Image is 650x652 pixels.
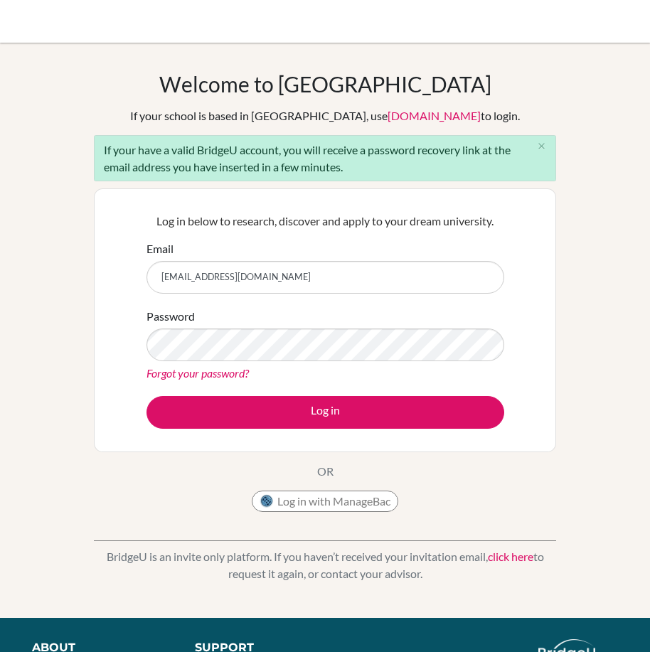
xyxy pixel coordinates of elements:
button: Log in with ManageBac [252,491,398,512]
label: Password [146,308,195,325]
button: Close [527,136,555,157]
p: Log in below to research, discover and apply to your dream university. [146,213,504,230]
a: Forgot your password? [146,366,249,380]
div: If your school is based in [GEOGRAPHIC_DATA], use to login. [130,107,520,124]
div: If your have a valid BridgeU account, you will receive a password recovery link at the email addr... [94,135,556,181]
i: close [536,141,547,151]
a: click here [488,550,533,563]
label: Email [146,240,174,257]
p: BridgeU is an invite only platform. If you haven’t received your invitation email, to request it ... [94,548,556,582]
button: Log in [146,396,504,429]
p: OR [317,463,334,480]
a: [DOMAIN_NAME] [388,109,481,122]
h1: Welcome to [GEOGRAPHIC_DATA] [159,71,491,97]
